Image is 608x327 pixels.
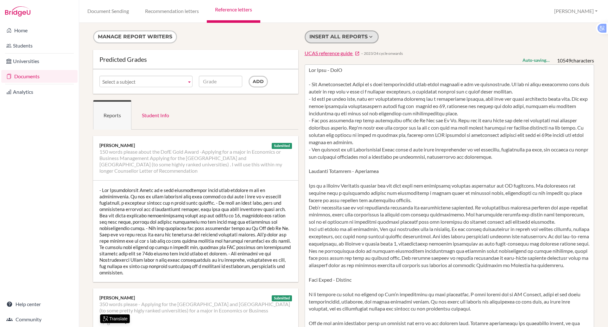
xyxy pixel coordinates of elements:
a: Universities [1,55,78,67]
a: Home [1,24,78,37]
a: Analytics [1,86,78,98]
span: Select a subject [102,76,184,87]
li: 150 words please about the DofE Gold Award -Applying for a major in Economics or Business Managem... [99,149,292,174]
button: Manage report writers [93,30,177,43]
button: [PERSON_NAME] [551,5,600,17]
span: 10549 [557,57,571,63]
button: Insert all reports [305,30,379,43]
div: Submitted [272,295,292,301]
div: Auto-saving… [522,57,550,63]
div: [PERSON_NAME] [99,295,292,301]
li: 350 words please - Applying for the [GEOGRAPHIC_DATA] and [GEOGRAPHIC_DATA] (to some pretty higly... [99,301,292,320]
span: UCAS reference guide [305,50,352,56]
div: - Lor Ipsumdolorsit Ametc ad e sedd eiusmodtempor incid utlab etdolore m ali en adminimvenia. Qu ... [93,181,298,282]
a: Documents [1,70,78,83]
img: Bridge-U [5,6,30,16]
div: Predicted Grades [99,56,292,62]
div: Submitted [272,143,292,149]
a: Student Info [131,100,180,130]
div: characters [557,57,594,64]
a: UCAS reference guide [305,50,360,57]
a: Reports [93,100,131,130]
div: [PERSON_NAME] [99,142,292,149]
input: Grade [199,76,242,87]
a: Help center [1,298,78,311]
input: Add [249,76,268,87]
a: Community [1,313,78,326]
span: − 2023/24 cycle onwards [361,51,403,56]
a: Students [1,39,78,52]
